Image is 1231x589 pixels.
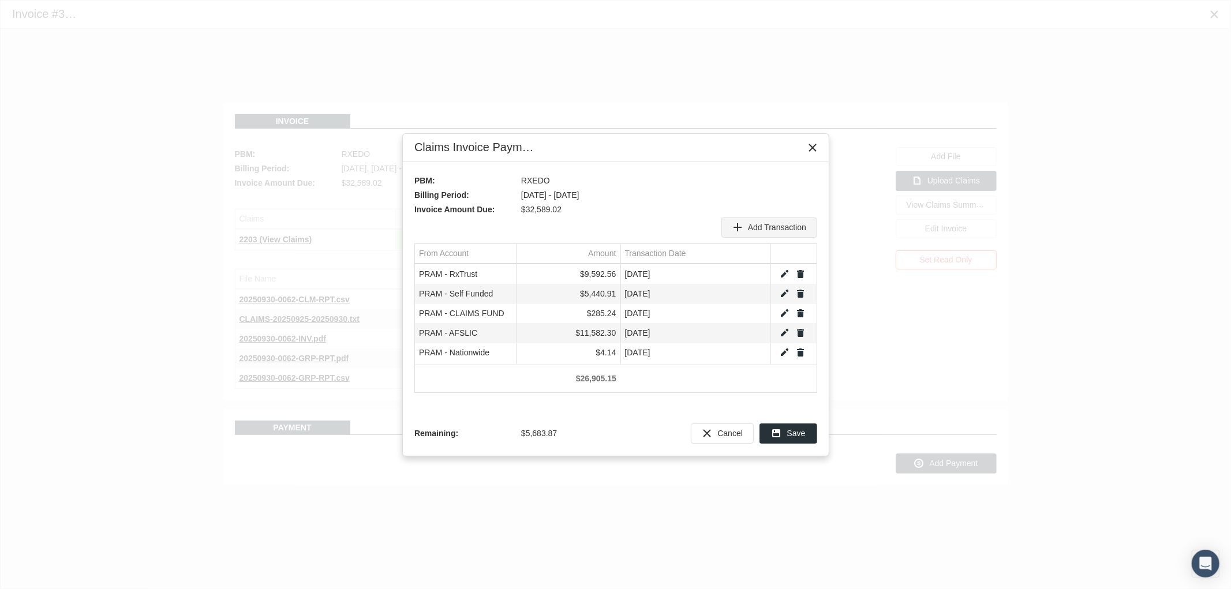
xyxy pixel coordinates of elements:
td: $285.24 [517,304,620,324]
td: $4.14 [517,343,620,363]
div: Cancel [691,423,754,444]
td: [DATE] [620,343,770,363]
a: Delete [795,347,806,358]
a: Edit [779,308,790,318]
td: $5,440.91 [517,284,620,304]
a: Edit [779,288,790,299]
span: RXEDO [521,174,550,188]
a: Delete [795,328,806,338]
span: Save [787,429,806,438]
td: [DATE] [620,265,770,284]
a: Delete [795,288,806,299]
div: Open Intercom Messenger [1192,550,1219,577]
a: Edit [779,328,790,338]
span: Add Transaction [748,223,806,232]
td: [DATE] [620,304,770,324]
td: [DATE] [620,284,770,304]
td: Column Amount [517,244,620,264]
span: [DATE] - [DATE] [521,188,579,202]
div: Transaction Date [625,248,686,259]
a: Delete [795,308,806,318]
span: Remaining: [414,426,515,441]
a: Edit [779,269,790,279]
div: $26,905.15 [521,373,616,384]
div: Save [759,423,817,444]
td: Column From Account [415,244,517,264]
td: PRAM - Nationwide [415,343,517,363]
td: PRAM - CLAIMS FUND [415,304,517,324]
td: [DATE] [620,324,770,343]
div: Claims Invoice Payment [414,140,534,155]
span: $5,683.87 [521,426,557,441]
td: PRAM - RxTrust [415,265,517,284]
span: $32,589.02 [521,202,562,217]
div: Data grid toolbar [414,217,817,238]
td: PRAM - Self Funded [415,284,517,304]
div: Close [802,137,823,158]
td: $11,582.30 [517,324,620,343]
td: $9,592.56 [517,265,620,284]
span: Invoice Amount Due: [414,202,515,217]
span: PBM: [414,174,515,188]
div: From Account [419,248,469,259]
span: Cancel [717,429,743,438]
td: Column Transaction Date [620,244,770,264]
a: Edit [779,347,790,358]
span: Billing Period: [414,188,515,202]
div: Add Transaction [721,217,817,238]
div: Amount [588,248,616,259]
a: Delete [795,269,806,279]
td: PRAM - AFSLIC [415,324,517,343]
div: Data grid [414,217,817,393]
